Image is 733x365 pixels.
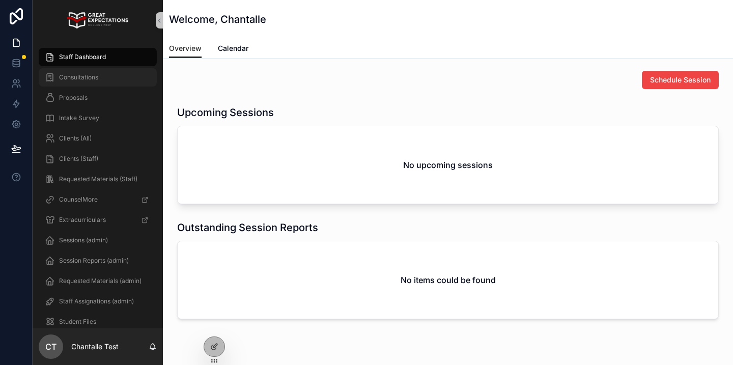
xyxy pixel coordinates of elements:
h1: Outstanding Session Reports [177,220,318,235]
div: scrollable content [33,41,163,328]
a: Proposals [39,89,157,107]
h2: No items could be found [401,274,496,286]
a: Overview [169,39,202,59]
a: Clients (All) [39,129,157,148]
span: Calendar [218,43,248,53]
a: Intake Survey [39,109,157,127]
a: Staff Dashboard [39,48,157,66]
h1: Welcome, Chantalle [169,12,266,26]
span: Student Files [59,318,96,326]
a: Requested Materials (Staff) [39,170,157,188]
span: Requested Materials (Staff) [59,175,137,183]
span: CT [45,341,57,353]
h1: Upcoming Sessions [177,105,274,120]
span: Overview [169,43,202,53]
span: Staff Dashboard [59,53,106,61]
span: Schedule Session [650,75,711,85]
span: Staff Assignations (admin) [59,297,134,305]
span: Extracurriculars [59,216,106,224]
a: Consultations [39,68,157,87]
span: Session Reports (admin) [59,257,129,265]
a: Student Files [39,313,157,331]
img: App logo [67,12,128,29]
a: Staff Assignations (admin) [39,292,157,311]
a: Requested Materials (admin) [39,272,157,290]
span: Proposals [59,94,88,102]
p: Chantalle Test [71,342,119,352]
span: Clients (Staff) [59,155,98,163]
a: Session Reports (admin) [39,251,157,270]
a: Calendar [218,39,248,60]
span: Sessions (admin) [59,236,108,244]
a: Clients (Staff) [39,150,157,168]
span: Intake Survey [59,114,99,122]
button: Schedule Session [642,71,719,89]
a: Sessions (admin) [39,231,157,249]
h2: No upcoming sessions [403,159,493,171]
a: CounselMore [39,190,157,209]
a: Extracurriculars [39,211,157,229]
span: CounselMore [59,195,98,204]
span: Clients (All) [59,134,92,143]
span: Consultations [59,73,98,81]
span: Requested Materials (admin) [59,277,142,285]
